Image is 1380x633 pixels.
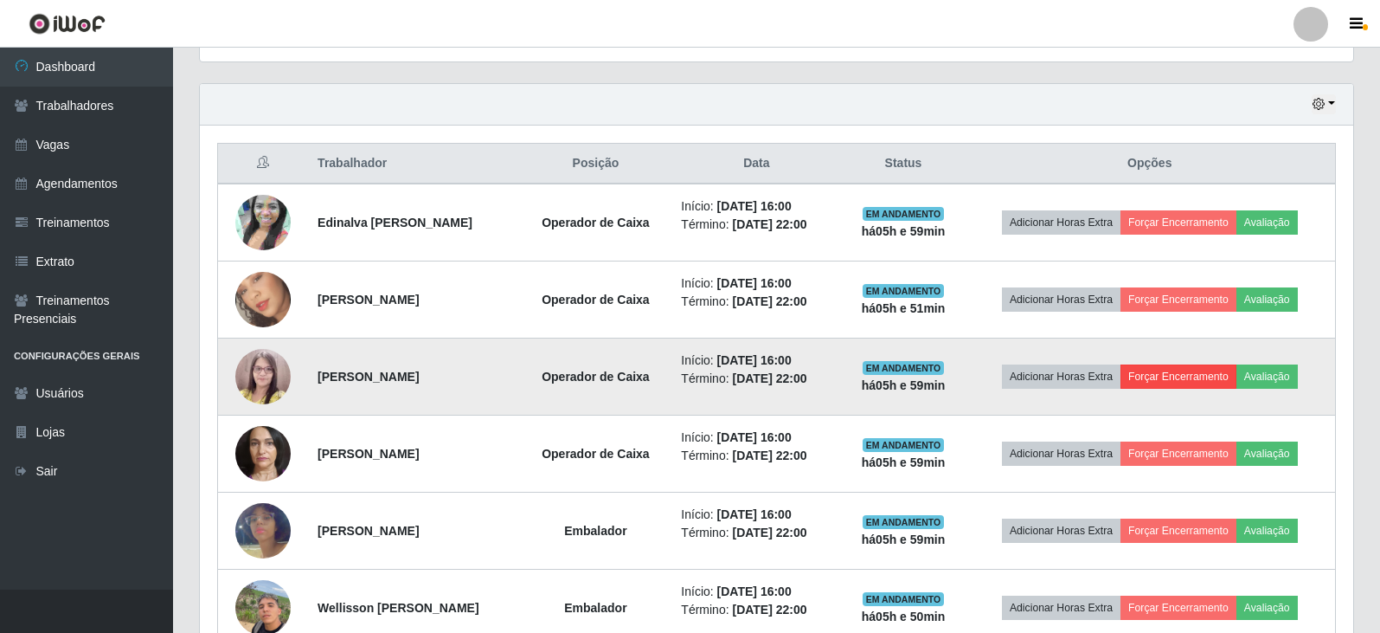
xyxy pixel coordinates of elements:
[732,371,806,385] time: [DATE] 22:00
[318,601,478,615] strong: Wellisson [PERSON_NAME]
[717,507,792,521] time: [DATE] 16:00
[1236,210,1298,235] button: Avaliação
[681,429,831,447] li: Início:
[681,506,831,524] li: Início:
[842,144,964,184] th: Status
[318,447,419,461] strong: [PERSON_NAME]
[732,449,806,462] time: [DATE] 22:00
[235,173,291,272] img: 1650687338616.jpeg
[862,610,946,623] strong: há 05 h e 50 min
[681,352,831,370] li: Início:
[1120,519,1236,543] button: Forçar Encerramento
[681,197,831,216] li: Início:
[862,533,946,546] strong: há 05 h e 59 min
[29,13,106,35] img: CoreUI Logo
[862,224,946,238] strong: há 05 h e 59 min
[235,339,291,414] img: 1709723362610.jpeg
[732,526,806,539] time: [DATE] 22:00
[1236,365,1298,389] button: Avaliação
[318,216,472,229] strong: Edinalva [PERSON_NAME]
[235,250,291,349] img: 1725123414689.jpeg
[564,601,626,615] strong: Embalador
[681,293,831,311] li: Término:
[863,515,945,529] span: EM ANDAMENTO
[732,294,806,308] time: [DATE] 22:00
[1236,596,1298,620] button: Avaliação
[318,370,419,384] strong: [PERSON_NAME]
[1120,365,1236,389] button: Forçar Encerramento
[1002,519,1120,543] button: Adicionar Horas Extra
[863,438,945,452] span: EM ANDAMENTO
[1002,210,1120,235] button: Adicionar Horas Extra
[1236,287,1298,312] button: Avaliação
[681,370,831,388] li: Término:
[235,396,291,513] img: 1744144031214.jpeg
[681,275,831,293] li: Início:
[717,199,792,213] time: [DATE] 16:00
[1002,365,1120,389] button: Adicionar Horas Extra
[564,524,626,538] strong: Embalador
[681,216,831,234] li: Término:
[542,447,650,461] strong: Operador de Caixa
[1002,287,1120,312] button: Adicionar Horas Extra
[1236,442,1298,466] button: Avaliação
[863,361,945,375] span: EM ANDAMENTO
[520,144,671,184] th: Posição
[318,293,419,307] strong: [PERSON_NAME]
[542,216,650,229] strong: Operador de Caixa
[732,603,806,617] time: [DATE] 22:00
[717,353,792,367] time: [DATE] 16:00
[318,524,419,538] strong: [PERSON_NAME]
[681,601,831,619] li: Término:
[671,144,842,184] th: Data
[862,378,946,392] strong: há 05 h e 59 min
[862,301,946,315] strong: há 05 h e 51 min
[1236,519,1298,543] button: Avaliação
[1120,210,1236,235] button: Forçar Encerramento
[717,585,792,598] time: [DATE] 16:00
[307,144,520,184] th: Trabalhador
[732,217,806,231] time: [DATE] 22:00
[862,455,946,469] strong: há 05 h e 59 min
[863,207,945,221] span: EM ANDAMENTO
[1120,596,1236,620] button: Forçar Encerramento
[863,284,945,298] span: EM ANDAMENTO
[542,370,650,384] strong: Operador de Caixa
[681,447,831,465] li: Término:
[1120,287,1236,312] button: Forçar Encerramento
[542,293,650,307] strong: Operador de Caixa
[1002,442,1120,466] button: Adicionar Horas Extra
[235,481,291,580] img: 1736193736674.jpeg
[681,524,831,542] li: Término:
[1002,596,1120,620] button: Adicionar Horas Extra
[717,430,792,444] time: [DATE] 16:00
[717,276,792,290] time: [DATE] 16:00
[965,144,1336,184] th: Opções
[863,592,945,606] span: EM ANDAMENTO
[681,583,831,601] li: Início:
[1120,442,1236,466] button: Forçar Encerramento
